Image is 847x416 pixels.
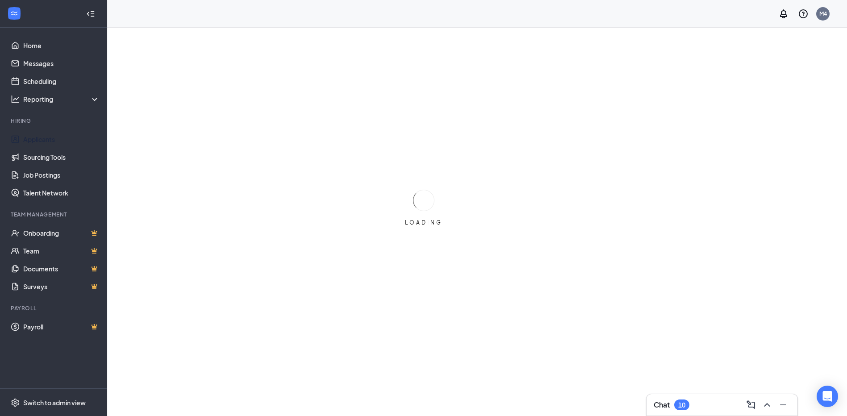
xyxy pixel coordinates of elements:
[23,398,86,407] div: Switch to admin view
[798,8,809,19] svg: QuestionInfo
[746,399,756,410] svg: ComposeMessage
[23,184,100,202] a: Talent Network
[760,398,774,412] button: ChevronUp
[23,166,100,184] a: Job Postings
[11,304,98,312] div: Payroll
[23,224,100,242] a: OnboardingCrown
[11,117,98,125] div: Hiring
[23,130,100,148] a: Applicants
[10,9,19,18] svg: WorkstreamLogo
[778,399,789,410] svg: Minimize
[11,211,98,218] div: Team Management
[86,9,95,18] svg: Collapse
[762,399,772,410] svg: ChevronUp
[401,219,446,226] div: LOADING
[23,148,100,166] a: Sourcing Tools
[23,278,100,295] a: SurveysCrown
[744,398,758,412] button: ComposeMessage
[23,72,100,90] a: Scheduling
[23,37,100,54] a: Home
[776,398,790,412] button: Minimize
[23,318,100,336] a: PayrollCrown
[678,401,685,409] div: 10
[817,386,838,407] div: Open Intercom Messenger
[654,400,670,410] h3: Chat
[23,260,100,278] a: DocumentsCrown
[11,95,20,104] svg: Analysis
[23,242,100,260] a: TeamCrown
[23,54,100,72] a: Messages
[23,95,100,104] div: Reporting
[778,8,789,19] svg: Notifications
[11,398,20,407] svg: Settings
[819,10,827,17] div: M4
